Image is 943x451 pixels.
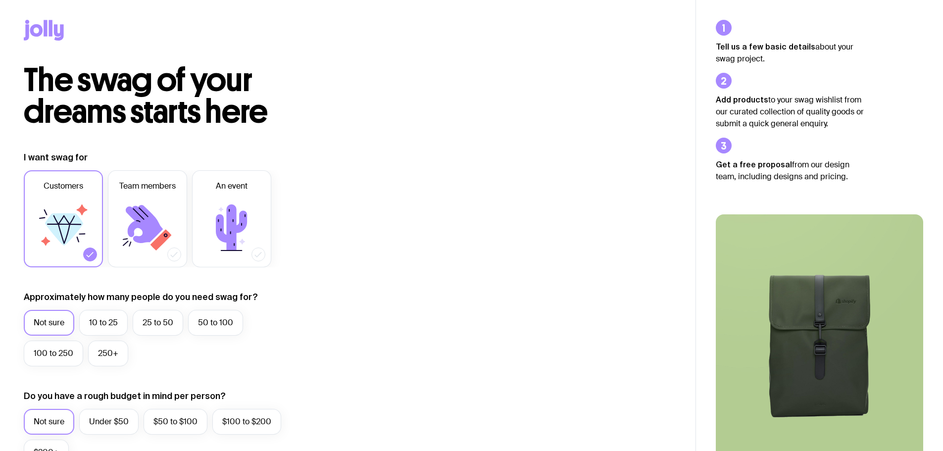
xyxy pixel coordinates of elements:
[716,160,792,169] strong: Get a free proposal
[24,341,83,366] label: 100 to 250
[24,409,74,435] label: Not sure
[188,310,243,336] label: 50 to 100
[212,409,281,435] label: $100 to $200
[24,291,258,303] label: Approximately how many people do you need swag for?
[133,310,183,336] label: 25 to 50
[216,180,248,192] span: An event
[79,409,139,435] label: Under $50
[716,42,815,51] strong: Tell us a few basic details
[716,158,864,183] p: from our design team, including designs and pricing.
[119,180,176,192] span: Team members
[24,60,268,131] span: The swag of your dreams starts here
[88,341,128,366] label: 250+
[44,180,83,192] span: Customers
[24,390,226,402] label: Do you have a rough budget in mind per person?
[716,94,864,130] p: to your swag wishlist from our curated collection of quality goods or submit a quick general enqu...
[716,41,864,65] p: about your swag project.
[24,151,88,163] label: I want swag for
[716,95,768,104] strong: Add products
[79,310,128,336] label: 10 to 25
[24,310,74,336] label: Not sure
[144,409,207,435] label: $50 to $100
